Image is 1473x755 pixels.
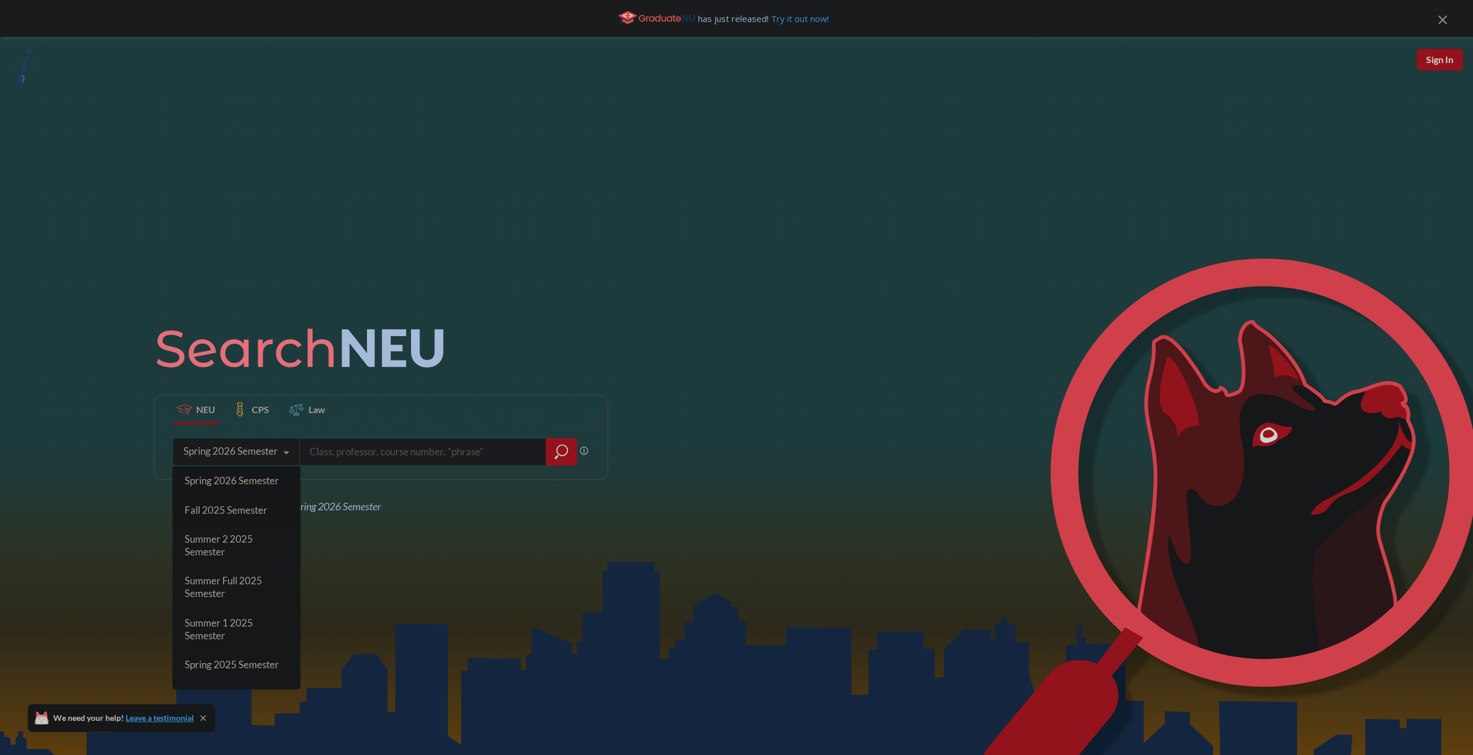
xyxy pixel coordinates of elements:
[546,438,577,466] div: magnifying glass
[12,49,39,87] a: sandbox logo
[184,503,267,515] span: Fall 2025 Semester
[12,49,39,84] img: sandbox logo
[1416,49,1463,71] button: Sign In
[184,533,252,558] span: Summer 2 2025 Semester
[184,474,278,487] span: Spring 2026 Semester
[184,687,267,699] span: Fall 2024 Semester
[196,403,215,416] span: NEU
[126,713,194,723] a: Leave a testimonial
[184,617,252,642] span: Summer 1 2025 Semester
[252,403,269,416] span: CPS
[308,440,538,464] input: Class, professor, course number, "phrase"
[769,13,829,24] a: Try it out now!
[183,500,381,513] span: View all classes for
[184,574,262,599] span: Summer Full 2025 Semester
[554,444,568,460] svg: magnifying glass
[53,714,194,722] span: We need your help!
[308,403,325,416] span: Law
[268,500,381,513] span: NEU Spring 2026 Semester
[184,658,278,671] span: Spring 2025 Semester
[183,445,277,458] div: Spring 2026 Semester
[698,12,829,25] span: has just released!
